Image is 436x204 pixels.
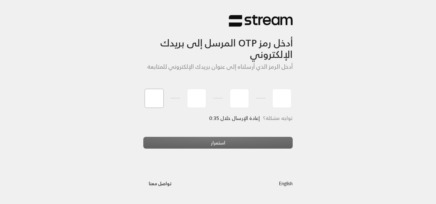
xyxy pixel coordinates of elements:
h5: أدخل الرمز الذي أرسلناه إلى عنوان بريدك الإلكتروني للمتابعة [143,63,293,70]
img: Stream Logo [229,15,293,27]
a: English [279,178,293,189]
button: تواصل معنا [143,178,177,189]
span: إعادة الإرسال خلال 0:35 [209,114,260,123]
h3: أدخل رمز OTP المرسل إلى بريدك الإلكتروني [143,27,293,60]
span: تواجه مشكلة؟ [263,114,293,123]
a: تواصل معنا [143,179,177,187]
